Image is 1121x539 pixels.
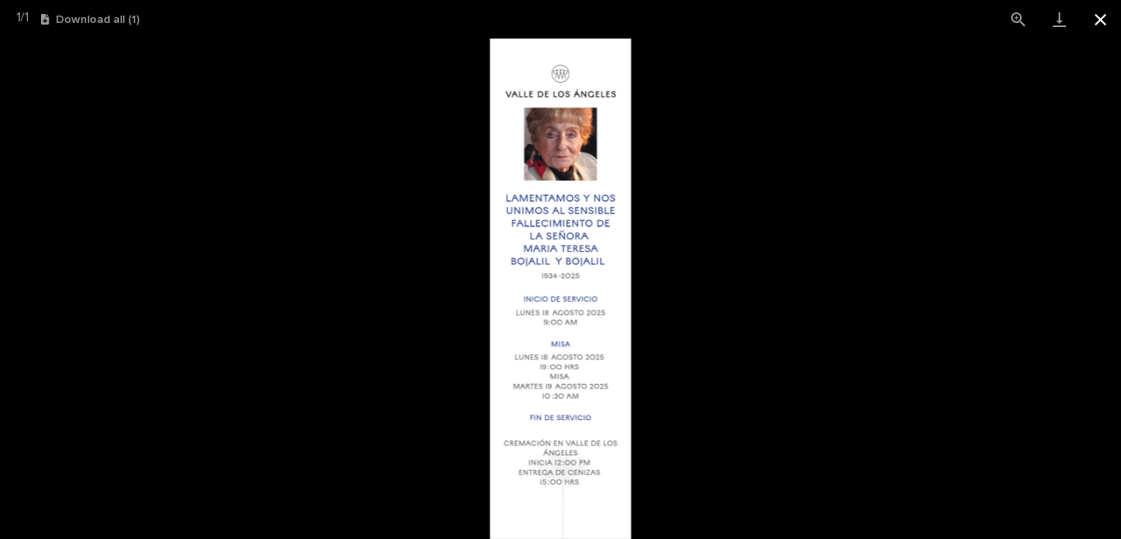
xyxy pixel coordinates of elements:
span: 1 [16,11,21,24]
span: 1 [25,11,29,24]
img: fFb0BCSiUhNO7Ce_LLf2YXQYWSpD4s4P1KwHVXwnChY [490,39,631,539]
button: Download all (1) [41,14,140,25]
font: / [16,11,29,24]
font: Download all ( 1 [56,14,136,25]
